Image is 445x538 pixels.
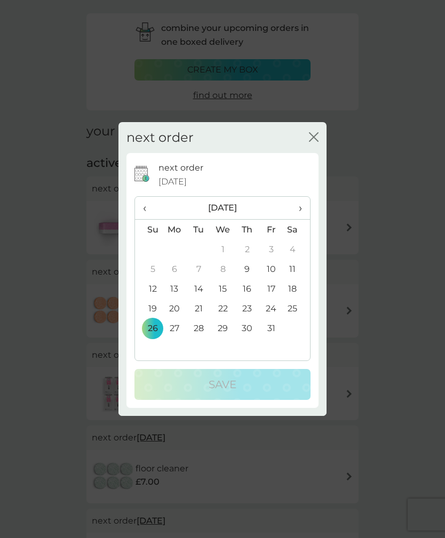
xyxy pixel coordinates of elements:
[135,220,162,240] th: Su
[211,220,235,240] th: We
[187,299,211,318] td: 21
[162,220,187,240] th: Mo
[134,369,311,400] button: Save
[259,239,283,259] td: 3
[162,299,187,318] td: 20
[211,279,235,299] td: 15
[209,376,236,393] p: Save
[259,220,283,240] th: Fr
[211,318,235,338] td: 29
[283,239,310,259] td: 4
[259,318,283,338] td: 31
[126,130,194,146] h2: next order
[283,220,310,240] th: Sa
[158,161,203,175] p: next order
[187,220,211,240] th: Tu
[211,259,235,279] td: 8
[283,279,310,299] td: 18
[135,279,162,299] td: 12
[187,279,211,299] td: 14
[235,299,259,318] td: 23
[235,318,259,338] td: 30
[283,259,310,279] td: 11
[162,318,187,338] td: 27
[259,279,283,299] td: 17
[135,299,162,318] td: 19
[309,132,319,143] button: close
[158,175,187,189] span: [DATE]
[283,299,310,318] td: 25
[187,259,211,279] td: 7
[259,259,283,279] td: 10
[187,318,211,338] td: 28
[211,299,235,318] td: 22
[162,279,187,299] td: 13
[135,259,162,279] td: 5
[135,318,162,338] td: 26
[235,239,259,259] td: 2
[143,197,154,219] span: ‹
[211,239,235,259] td: 1
[235,220,259,240] th: Th
[162,197,283,220] th: [DATE]
[162,259,187,279] td: 6
[235,279,259,299] td: 16
[235,259,259,279] td: 9
[291,197,302,219] span: ›
[259,299,283,318] td: 24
